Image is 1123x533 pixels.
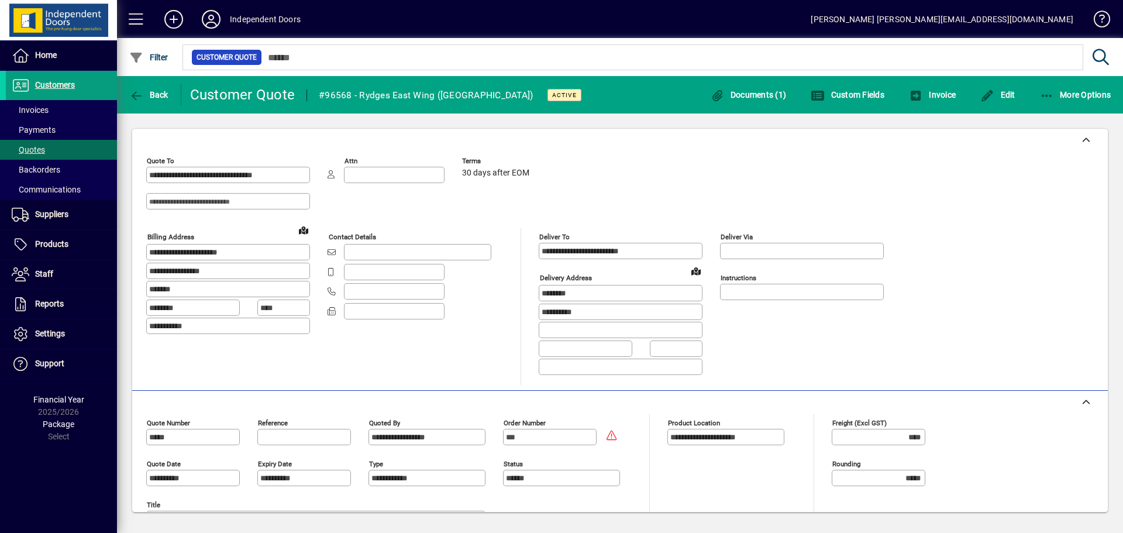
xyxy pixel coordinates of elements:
[12,185,81,194] span: Communications
[35,209,68,219] span: Suppliers
[129,53,168,62] span: Filter
[12,105,49,115] span: Invoices
[811,10,1073,29] div: [PERSON_NAME] [PERSON_NAME][EMAIL_ADDRESS][DOMAIN_NAME]
[345,157,357,165] mat-label: Attn
[126,47,171,68] button: Filter
[462,169,529,178] span: 30 days after EOM
[462,157,532,165] span: Terms
[504,418,546,427] mat-label: Order number
[12,145,45,154] span: Quotes
[12,125,56,135] span: Payments
[980,90,1015,99] span: Edit
[1040,90,1111,99] span: More Options
[35,239,68,249] span: Products
[230,10,301,29] div: Independent Doors
[155,9,192,30] button: Add
[35,80,75,90] span: Customers
[909,90,956,99] span: Invoice
[369,418,400,427] mat-label: Quoted by
[258,459,292,467] mat-label: Expiry date
[539,233,570,241] mat-label: Deliver To
[808,84,887,105] button: Custom Fields
[147,500,160,508] mat-label: Title
[35,299,64,308] span: Reports
[1037,84,1114,105] button: More Options
[129,90,168,99] span: Back
[6,290,117,319] a: Reports
[33,395,84,404] span: Financial Year
[117,84,181,105] app-page-header-button: Back
[35,329,65,338] span: Settings
[319,86,533,105] div: #96568 - Rydges East Wing ([GEOGRAPHIC_DATA])
[294,221,313,239] a: View on map
[687,262,705,280] a: View on map
[6,230,117,259] a: Products
[6,319,117,349] a: Settings
[6,200,117,229] a: Suppliers
[258,418,288,427] mat-label: Reference
[1085,2,1108,40] a: Knowledge Base
[192,9,230,30] button: Profile
[35,50,57,60] span: Home
[977,84,1018,105] button: Edit
[707,84,789,105] button: Documents (1)
[906,84,959,105] button: Invoice
[504,459,523,467] mat-label: Status
[721,274,756,282] mat-label: Instructions
[668,418,720,427] mat-label: Product location
[6,140,117,160] a: Quotes
[6,120,117,140] a: Payments
[190,85,295,104] div: Customer Quote
[6,180,117,200] a: Communications
[43,419,74,429] span: Package
[147,459,181,467] mat-label: Quote date
[369,459,383,467] mat-label: Type
[35,359,64,368] span: Support
[12,165,60,174] span: Backorders
[6,41,117,70] a: Home
[832,418,887,427] mat-label: Freight (excl GST)
[6,100,117,120] a: Invoices
[147,157,174,165] mat-label: Quote To
[832,459,860,467] mat-label: Rounding
[197,51,257,63] span: Customer Quote
[6,260,117,289] a: Staff
[710,90,786,99] span: Documents (1)
[126,84,171,105] button: Back
[6,160,117,180] a: Backorders
[721,233,753,241] mat-label: Deliver via
[811,90,884,99] span: Custom Fields
[6,349,117,379] a: Support
[35,269,53,278] span: Staff
[147,418,190,427] mat-label: Quote number
[552,91,577,99] span: Active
